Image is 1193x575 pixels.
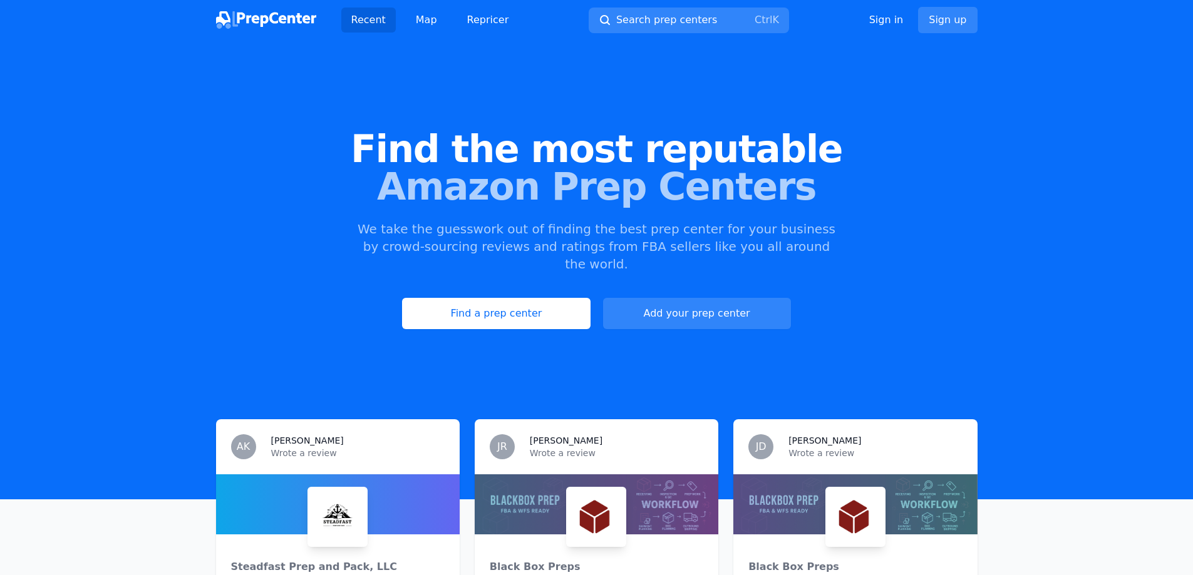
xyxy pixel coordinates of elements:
p: Wrote a review [530,447,703,459]
span: Find the most reputable [20,130,1173,168]
img: Steadfast Prep and Pack, LLC [310,489,365,544]
p: Wrote a review [271,447,445,459]
p: We take the guesswork out of finding the best prep center for your business by crowd-sourcing rev... [356,220,837,273]
kbd: K [772,14,779,26]
div: Black Box Preps [748,559,962,574]
a: Recent [341,8,396,33]
span: JR [497,442,507,452]
a: Map [406,8,447,33]
span: Search prep centers [616,13,717,28]
a: Repricer [457,8,519,33]
span: AK [237,442,250,452]
p: Wrote a review [788,447,962,459]
a: Sign in [869,13,904,28]
div: Steadfast Prep and Pack, LLC [231,559,445,574]
button: Search prep centersCtrlK [589,8,789,33]
a: Find a prep center [402,298,590,329]
img: Black Box Preps [569,489,624,544]
h3: [PERSON_NAME] [271,434,344,447]
kbd: Ctrl [755,14,772,26]
div: Black Box Preps [490,559,703,574]
span: Amazon Prep Centers [20,168,1173,205]
span: JD [756,442,767,452]
a: Add your prep center [603,298,791,329]
img: PrepCenter [216,11,316,29]
a: Sign up [918,7,977,33]
h3: [PERSON_NAME] [530,434,602,447]
img: Black Box Preps [828,489,883,544]
h3: [PERSON_NAME] [788,434,861,447]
